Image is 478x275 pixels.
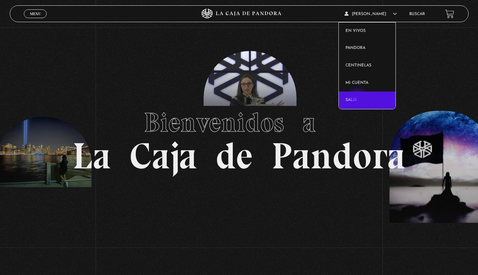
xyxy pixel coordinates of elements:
a: Buscar [409,12,425,16]
a: Salir [339,92,395,109]
a: Pandora [339,40,395,57]
h1: La Caja de Pandora [72,101,406,174]
span: Bienvenidos a [144,106,334,139]
a: En vivos [339,22,395,40]
a: View your shopping cart [445,9,454,18]
a: Centinelas [339,57,395,74]
span: [PERSON_NAME] [344,12,397,16]
span: Cerrar [28,17,43,22]
a: Mi cuenta [339,74,395,92]
span: Menu [30,12,41,16]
